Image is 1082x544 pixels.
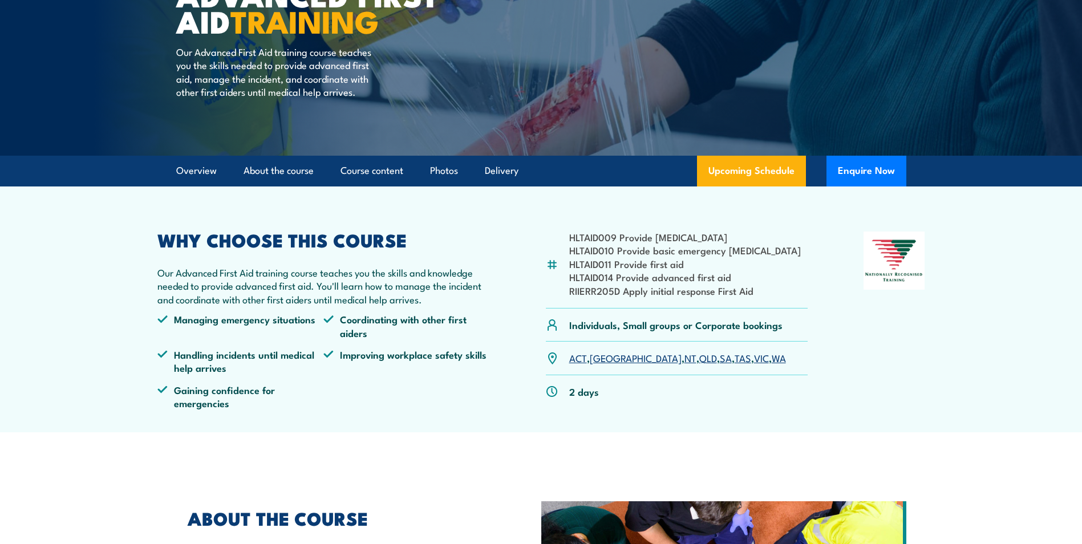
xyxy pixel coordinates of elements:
li: Gaining confidence for emergencies [157,383,324,410]
p: Our Advanced First Aid training course teaches you the skills needed to provide advanced first ai... [176,45,384,99]
a: ACT [569,351,587,364]
a: Overview [176,156,217,186]
a: Delivery [485,156,518,186]
li: HLTAID009 Provide [MEDICAL_DATA] [569,230,801,243]
p: Our Advanced First Aid training course teaches you the skills and knowledge needed to provide adv... [157,266,491,306]
li: RIIERR205D Apply initial response First Aid [569,284,801,297]
a: QLD [699,351,717,364]
button: Enquire Now [826,156,906,186]
a: TAS [735,351,751,364]
li: Improving workplace safety skills [323,348,490,375]
a: WA [772,351,786,364]
img: Nationally Recognised Training logo. [864,232,925,290]
h2: ABOUT THE COURSE [188,510,489,526]
li: HLTAID011 Provide first aid [569,257,801,270]
p: , , , , , , , [569,351,786,364]
li: HLTAID014 Provide advanced first aid [569,270,801,283]
h2: WHY CHOOSE THIS COURSE [157,232,491,247]
a: VIC [754,351,769,364]
p: 2 days [569,385,599,398]
a: SA [720,351,732,364]
a: NT [684,351,696,364]
a: Upcoming Schedule [697,156,806,186]
li: Coordinating with other first aiders [323,312,490,339]
a: Course content [341,156,403,186]
li: HLTAID010 Provide basic emergency [MEDICAL_DATA] [569,243,801,257]
li: Handling incidents until medical help arrives [157,348,324,375]
li: Managing emergency situations [157,312,324,339]
a: Photos [430,156,458,186]
p: Individuals, Small groups or Corporate bookings [569,318,783,331]
a: [GEOGRAPHIC_DATA] [590,351,682,364]
a: About the course [244,156,314,186]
